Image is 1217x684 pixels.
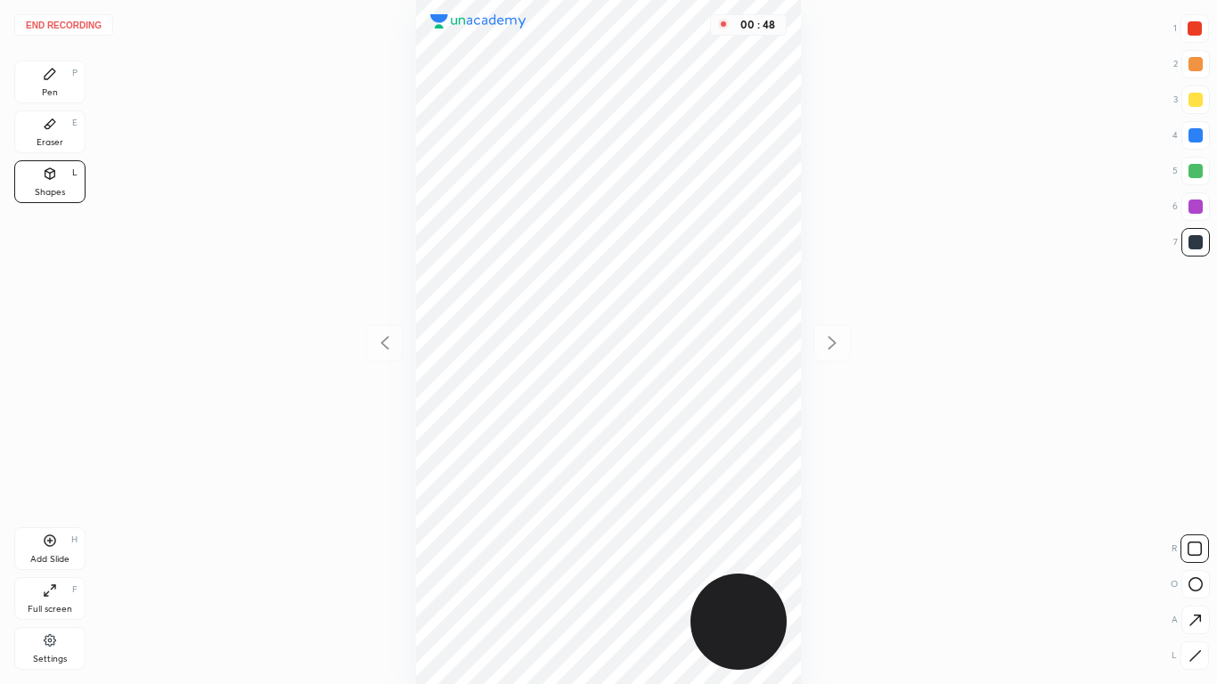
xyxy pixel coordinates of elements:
[1172,192,1210,221] div: 6
[30,555,69,564] div: Add Slide
[33,655,67,664] div: Settings
[1172,641,1209,670] div: L
[42,88,58,97] div: Pen
[1173,85,1210,114] div: 3
[1173,14,1209,43] div: 1
[35,188,65,197] div: Shapes
[1172,606,1210,634] div: A
[1172,157,1210,185] div: 5
[71,535,78,544] div: H
[72,69,78,77] div: P
[1173,228,1210,256] div: 7
[72,585,78,594] div: F
[736,19,779,31] div: 00 : 48
[1171,570,1210,598] div: O
[37,138,63,147] div: Eraser
[72,118,78,127] div: E
[1172,121,1210,150] div: 4
[1172,534,1209,563] div: R
[430,14,527,28] img: logo.38c385cc.svg
[72,168,78,177] div: L
[1173,50,1210,78] div: 2
[28,605,72,614] div: Full screen
[14,14,113,36] button: End recording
